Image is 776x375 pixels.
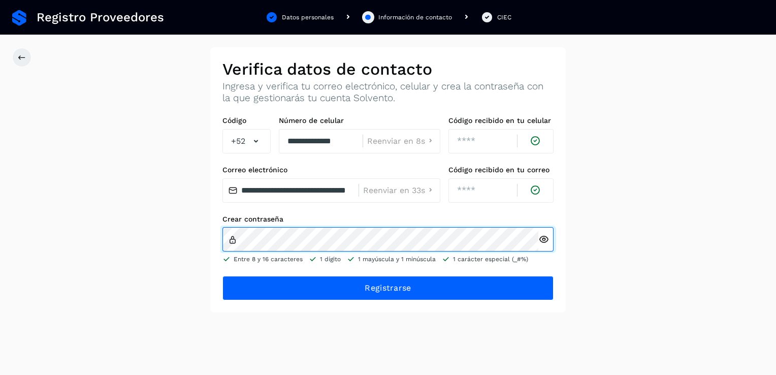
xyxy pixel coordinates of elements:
span: Reenviar en 8s [367,137,425,145]
li: 1 dígito [309,255,341,264]
p: Ingresa y verifica tu correo electrónico, celular y crea la contraseña con la que gestionarás tu ... [222,81,554,104]
button: Registrarse [222,276,554,300]
div: Datos personales [282,13,334,22]
button: Reenviar en 8s [367,136,436,146]
label: Correo electrónico [222,166,440,174]
label: Código recibido en tu correo [448,166,554,174]
li: 1 carácter especial (_#%) [442,255,528,264]
div: Información de contacto [378,13,452,22]
span: Registro Proveedores [37,10,164,25]
h2: Verifica datos de contacto [222,59,554,79]
label: Código [222,116,271,125]
span: Registrarse [365,283,411,294]
li: Entre 8 y 16 caracteres [222,255,303,264]
li: 1 mayúscula y 1 minúscula [347,255,436,264]
button: Reenviar en 33s [363,185,436,196]
label: Código recibido en tu celular [448,116,554,125]
label: Número de celular [279,116,440,125]
span: Reenviar en 33s [363,186,425,195]
div: CIEC [497,13,511,22]
span: +52 [231,135,245,147]
label: Crear contraseña [222,215,554,224]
